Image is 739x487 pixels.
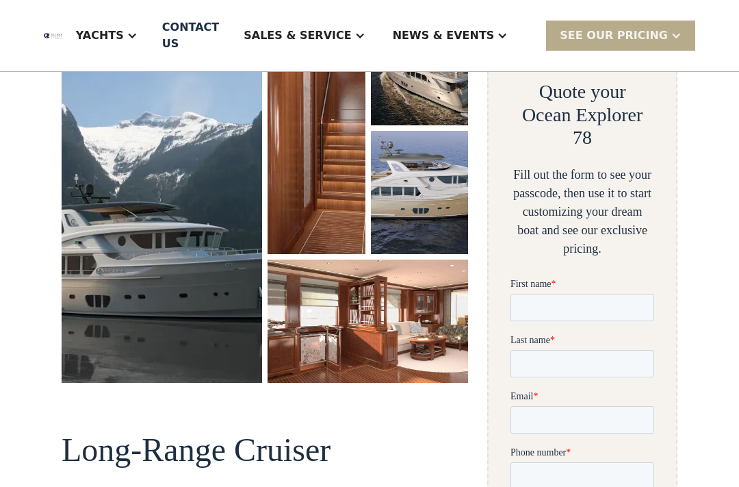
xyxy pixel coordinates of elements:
[268,260,468,383] a: open lightbox
[510,103,654,149] h2: Ocean Explorer 78
[62,432,468,469] h2: Long-Range Cruiser
[44,33,62,39] img: logo
[230,8,378,63] div: Sales & Service
[62,8,151,63] div: Yachts
[539,80,626,103] h2: Quote your
[244,27,351,44] div: Sales & Service
[379,8,522,63] div: News & EVENTS
[546,21,695,50] div: SEE Our Pricing
[62,2,262,383] a: open lightbox
[371,131,469,254] a: open lightbox
[76,27,124,44] div: Yachts
[162,19,219,52] div: Contact US
[560,27,668,44] div: SEE Our Pricing
[268,2,365,254] a: open lightbox
[510,166,654,258] div: Fill out the form to see your passcode, then use it to start customizing your dream boat and see ...
[393,27,495,44] div: News & EVENTS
